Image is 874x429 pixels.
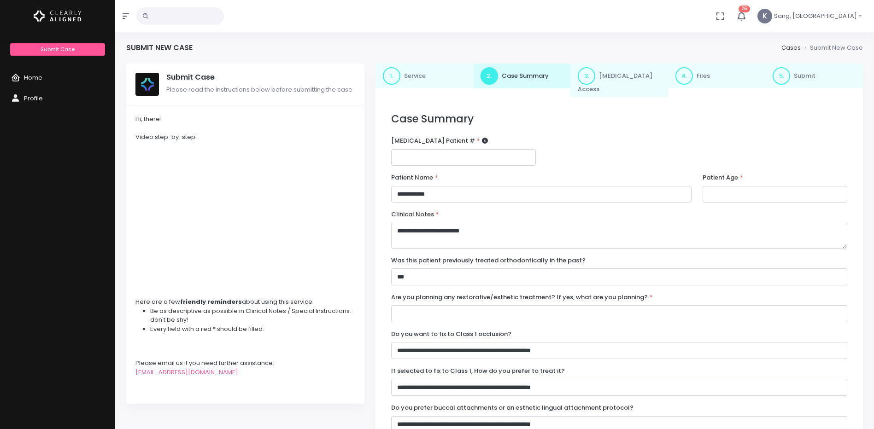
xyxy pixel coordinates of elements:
a: [EMAIL_ADDRESS][DOMAIN_NAME] [135,368,238,377]
strong: friendly reminders [180,297,242,306]
h4: Submit New Case [126,43,193,52]
a: 1.Service [375,64,473,88]
div: Video step-by-step: [135,133,355,142]
a: 3.[MEDICAL_DATA] Access [570,64,668,98]
span: 26 [739,6,750,12]
span: 2. [481,67,498,85]
div: Here are a few about using this service: [135,297,355,307]
li: Submit New Case [801,43,863,52]
h5: Submit Case [166,73,355,82]
a: Cases [781,43,801,52]
a: Submit Case [10,43,105,56]
label: Are you planning any restorative/esthetic treatment? If yes, what are you planning? [391,293,653,302]
label: [MEDICAL_DATA] Patient # [391,136,488,145]
a: 5.Submit [765,64,863,88]
a: 4.Files [668,64,766,88]
span: Home [24,73,42,82]
span: K [757,9,772,23]
li: Every field with a red * should be filled. [150,325,355,334]
a: 2.Case Summary [473,64,571,88]
label: Was this patient previously treated orthodontically in the past? [391,256,586,265]
span: Please read the instructions below before submitting the case. [166,85,354,94]
span: 5. [773,67,790,85]
label: Clinical Notes [391,210,439,219]
label: Do you want to fix to Class 1 occlusion? [391,330,511,339]
span: 3. [578,67,595,85]
label: Patient Name [391,173,438,182]
li: Be as descriptive as possible in Clinical Notes / Special Instructions: don't be shy! [150,307,355,325]
span: 4. [675,67,693,85]
h3: Case Summary [391,113,847,125]
label: If selected to fix to Class 1, How do you prefer to treat it? [391,366,565,376]
label: Do you prefer buccal attachments or an esthetic lingual attachment protocol? [391,403,634,412]
div: Please email us if you need further assistance: [135,359,355,368]
span: Sang, [GEOGRAPHIC_DATA] [774,12,857,21]
span: Profile [24,94,43,103]
span: Submit Case [41,46,75,53]
div: Hi, there! [135,115,355,124]
label: Patient Age [703,173,743,182]
span: 1. [383,67,400,85]
img: Logo Horizontal [34,6,82,26]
